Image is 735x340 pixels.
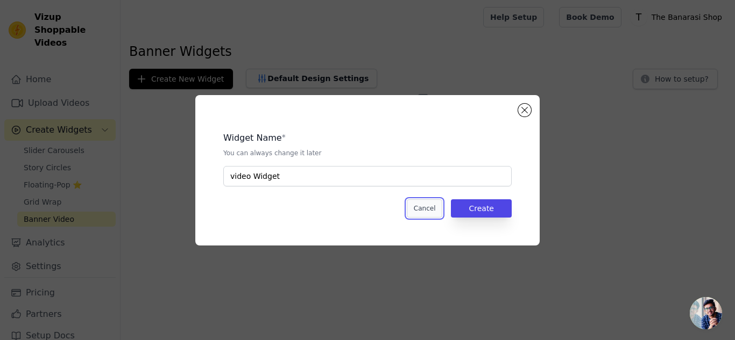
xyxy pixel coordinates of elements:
[451,199,512,218] button: Create
[518,104,531,117] button: Close modal
[223,149,512,157] p: You can always change it later
[690,297,722,329] a: Open chat
[223,132,282,144] legend: Widget Name
[407,199,443,218] button: Cancel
